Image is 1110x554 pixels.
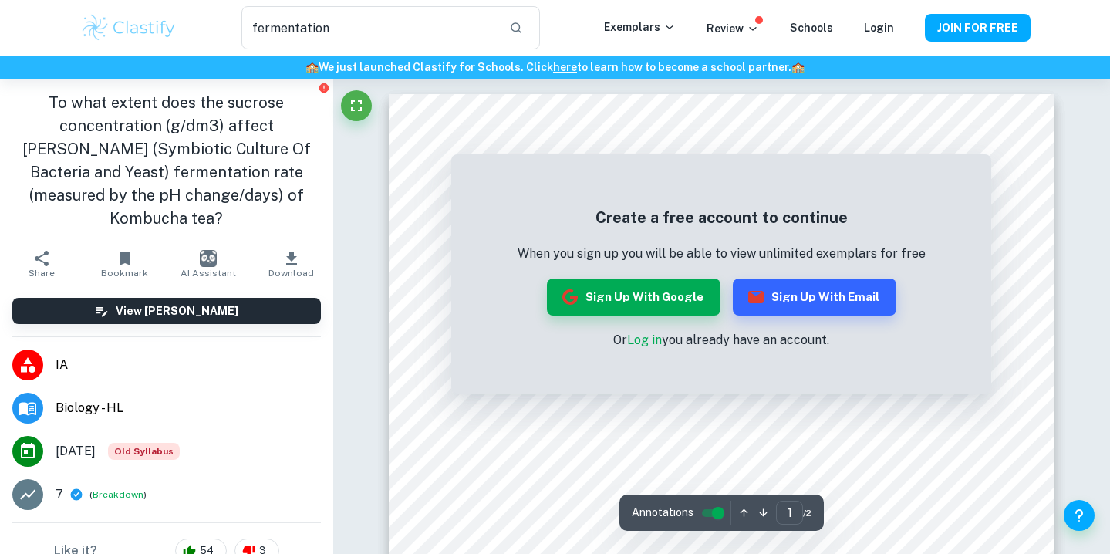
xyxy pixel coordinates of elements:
button: Report issue [319,82,330,93]
p: Review [707,20,759,37]
button: Help and Feedback [1064,500,1095,531]
div: Starting from the May 2025 session, the Biology IA requirements have changed. It's OK to refer to... [108,443,180,460]
span: Biology - HL [56,399,321,417]
h6: We just launched Clastify for Schools. Click to learn how to become a school partner. [3,59,1107,76]
button: Download [250,242,333,285]
span: IA [56,356,321,374]
span: Bookmark [101,268,148,279]
p: When you sign up you will be able to view unlimited exemplars for free [518,245,926,263]
button: JOIN FOR FREE [925,14,1031,42]
span: ( ) [89,488,147,502]
a: Schools [790,22,833,34]
h5: Create a free account to continue [518,206,926,229]
h6: View [PERSON_NAME] [116,302,238,319]
p: 7 [56,485,63,504]
a: here [553,61,577,73]
button: AI Assistant [167,242,250,285]
button: View [PERSON_NAME] [12,298,321,324]
span: Annotations [632,505,693,521]
button: Breakdown [93,488,143,502]
button: Bookmark [83,242,167,285]
img: Clastify logo [80,12,178,43]
p: Exemplars [604,19,676,35]
span: 🏫 [305,61,319,73]
span: Old Syllabus [108,443,180,460]
a: Log in [627,333,662,347]
h1: To what extent does the sucrose concentration (g/dm3) affect [PERSON_NAME] (Symbiotic Culture Of ... [12,91,321,230]
span: [DATE] [56,442,96,461]
span: / 2 [803,506,811,520]
button: Fullscreen [341,90,372,121]
span: 🏫 [791,61,805,73]
a: Login [864,22,894,34]
button: Sign up with Email [733,279,896,316]
span: Download [268,268,314,279]
button: Sign up with Google [547,279,720,316]
span: Share [29,268,55,279]
input: Search for any exemplars... [241,6,496,49]
span: AI Assistant [181,268,236,279]
img: AI Assistant [200,250,217,267]
p: Or you already have an account. [518,331,926,350]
